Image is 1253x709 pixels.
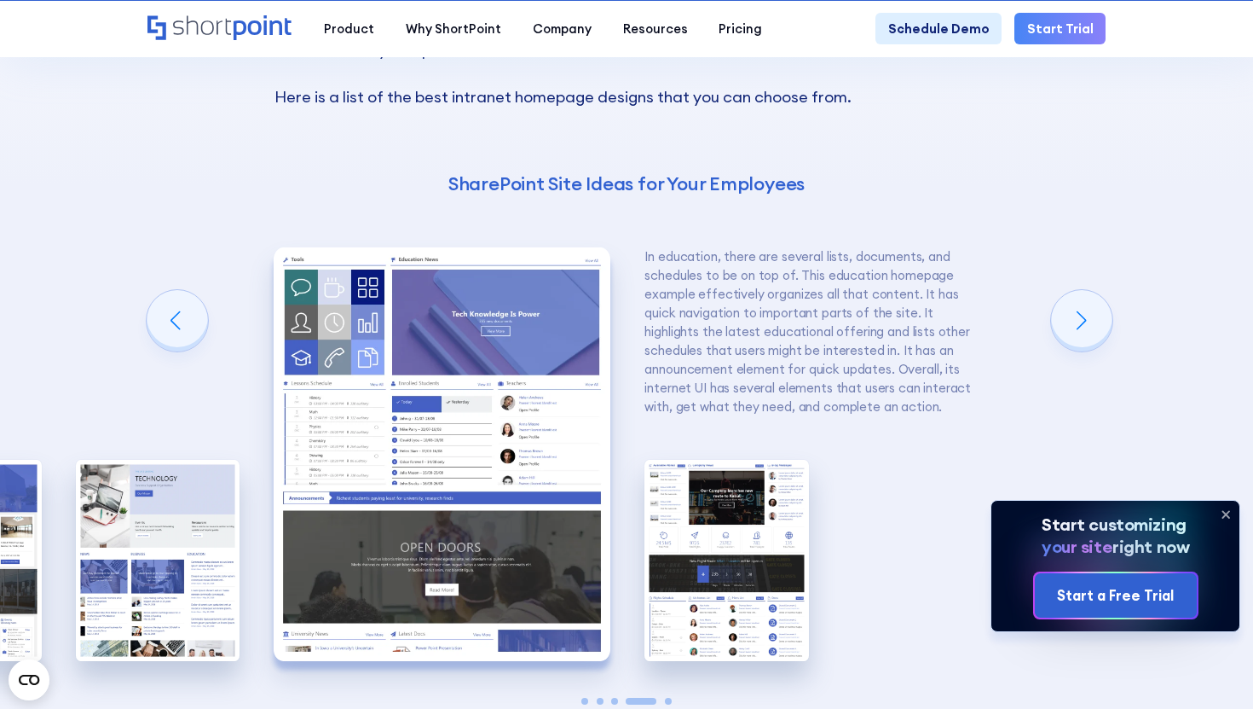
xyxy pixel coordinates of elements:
[309,13,390,44] a: Product
[406,20,501,38] div: Why ShortPoint
[703,13,778,44] a: Pricing
[623,20,688,38] div: Resources
[9,660,49,700] button: Open CMP widget
[324,20,374,38] div: Product
[644,460,809,662] img: Best intranet homepage design for Airlines
[1057,585,1174,607] div: Start a Free Trial
[719,20,762,38] div: Pricing
[390,13,517,44] a: Why ShortPoint
[946,511,1253,709] iframe: Chat Widget
[147,290,208,352] div: Previous slide
[274,247,610,661] div: 4 / 5
[875,13,1002,44] a: Schedule Demo
[597,698,603,705] span: Go to slide 2
[1051,290,1112,352] div: Next slide
[626,698,657,705] span: Go to slide 4
[644,247,981,416] p: In education, there are several lists, documents, and schedules to be on top of. This education h...
[274,171,979,196] h4: SharePoint Site Ideas for Your Employees
[644,460,809,662] div: 5 / 5
[665,698,672,705] span: Go to slide 5
[147,15,293,43] a: Home
[76,460,240,662] div: 3 / 5
[76,460,240,662] img: Intranet Layout Example for Technology
[611,698,618,705] span: Go to slide 3
[581,698,588,705] span: Go to slide 1
[1035,573,1197,617] a: Start a Free Trial
[533,20,592,38] div: Company
[517,13,607,44] a: Company
[607,13,703,44] a: Resources
[274,247,610,661] img: Best Internet UI for Education
[1014,13,1106,44] a: Start Trial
